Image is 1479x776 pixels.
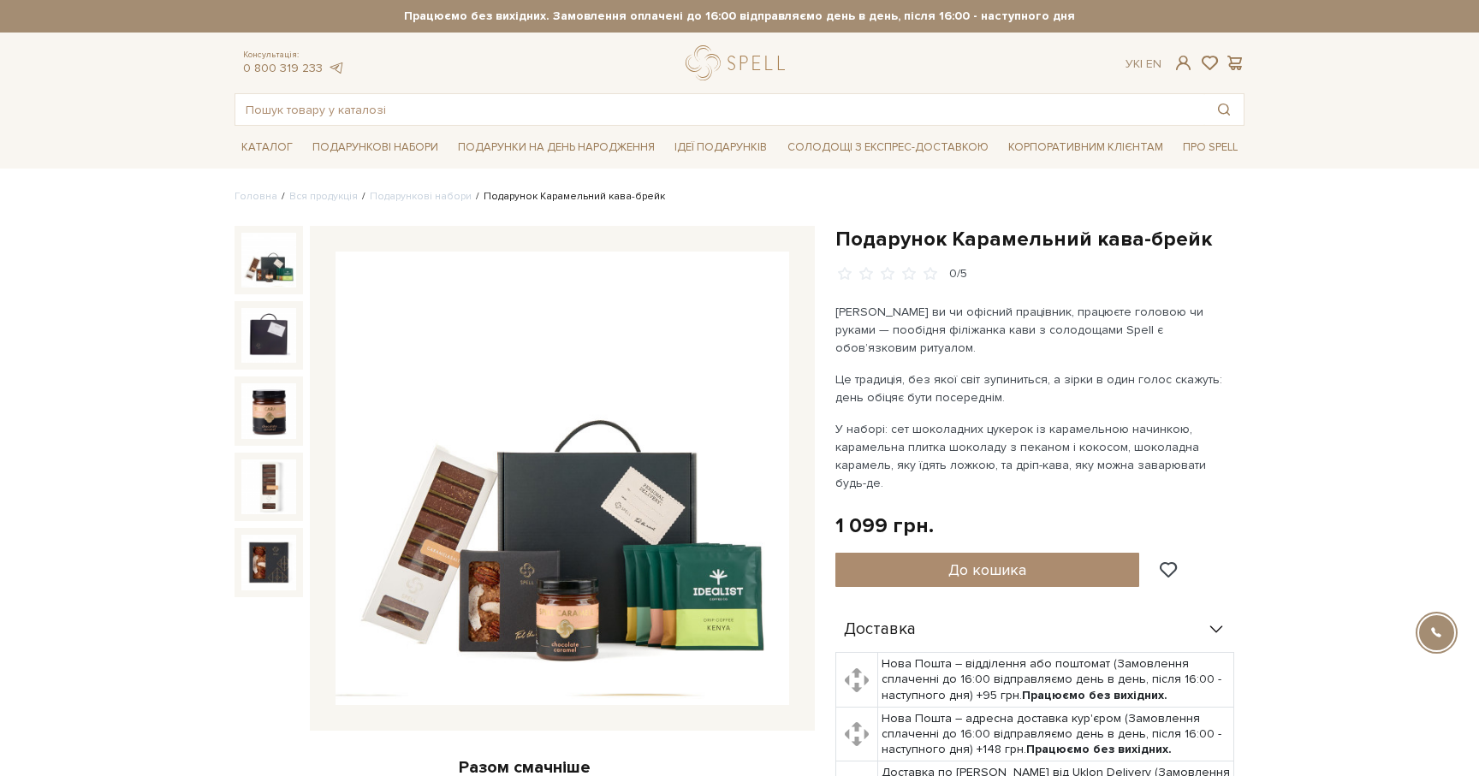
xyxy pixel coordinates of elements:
[1126,56,1161,72] div: Ук
[686,45,793,80] a: logo
[781,133,995,162] a: Солодощі з експрес-доставкою
[235,134,300,161] a: Каталог
[235,94,1204,125] input: Пошук товару у каталозі
[835,226,1244,252] h1: Подарунок Карамельний кава-брейк
[1146,56,1161,71] a: En
[835,303,1237,357] p: [PERSON_NAME] ви чи офісний працівник, працюєте головою чи руками — пообідня філіжанка кави з сол...
[235,190,277,203] a: Головна
[235,9,1244,24] strong: Працюємо без вихідних. Замовлення оплачені до 16:00 відправляємо день в день, після 16:00 - насту...
[327,61,344,75] a: telegram
[948,560,1026,579] span: До кошика
[835,420,1237,492] p: У наборі: сет шоколадних цукерок із карамельною начинкою, карамельна плитка шоколаду з пеканом і ...
[289,190,358,203] a: Вся продукція
[1176,134,1244,161] a: Про Spell
[1026,742,1172,756] b: Працюємо без вихідних.
[877,653,1234,708] td: Нова Пошта – відділення або поштомат (Замовлення сплаченні до 16:00 відправляємо день в день, піс...
[243,50,344,61] span: Консультація:
[336,252,789,705] img: Подарунок Карамельний кава-брейк
[306,134,445,161] a: Подарункові набори
[835,553,1139,587] button: До кошика
[241,535,296,589] img: Подарунок Карамельний кава-брейк
[451,134,662,161] a: Подарунки на День народження
[472,189,665,204] li: Подарунок Карамельний кава-брейк
[1022,688,1167,702] b: Працюємо без вихідних.
[835,512,934,539] div: 1 099 грн.
[241,383,296,438] img: Подарунок Карамельний кава-брейк
[1001,134,1170,161] a: Корпоративним клієнтам
[243,61,323,75] a: 0 800 319 233
[835,370,1237,406] p: Це традиція, без якої світ зупиниться, а зірки в один голос скажуть: день обіцяє бути посереднім.
[370,190,472,203] a: Подарункові набори
[949,266,967,282] div: 0/5
[668,134,774,161] a: Ідеї подарунків
[241,459,296,514] img: Подарунок Карамельний кава-брейк
[241,233,296,287] img: Подарунок Карамельний кава-брейк
[1204,94,1244,125] button: Пошук товару у каталозі
[844,622,916,637] span: Доставка
[241,308,296,363] img: Подарунок Карамельний кава-брейк
[1140,56,1143,71] span: |
[877,707,1234,761] td: Нова Пошта – адресна доставка кур'єром (Замовлення сплаченні до 16:00 відправляємо день в день, п...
